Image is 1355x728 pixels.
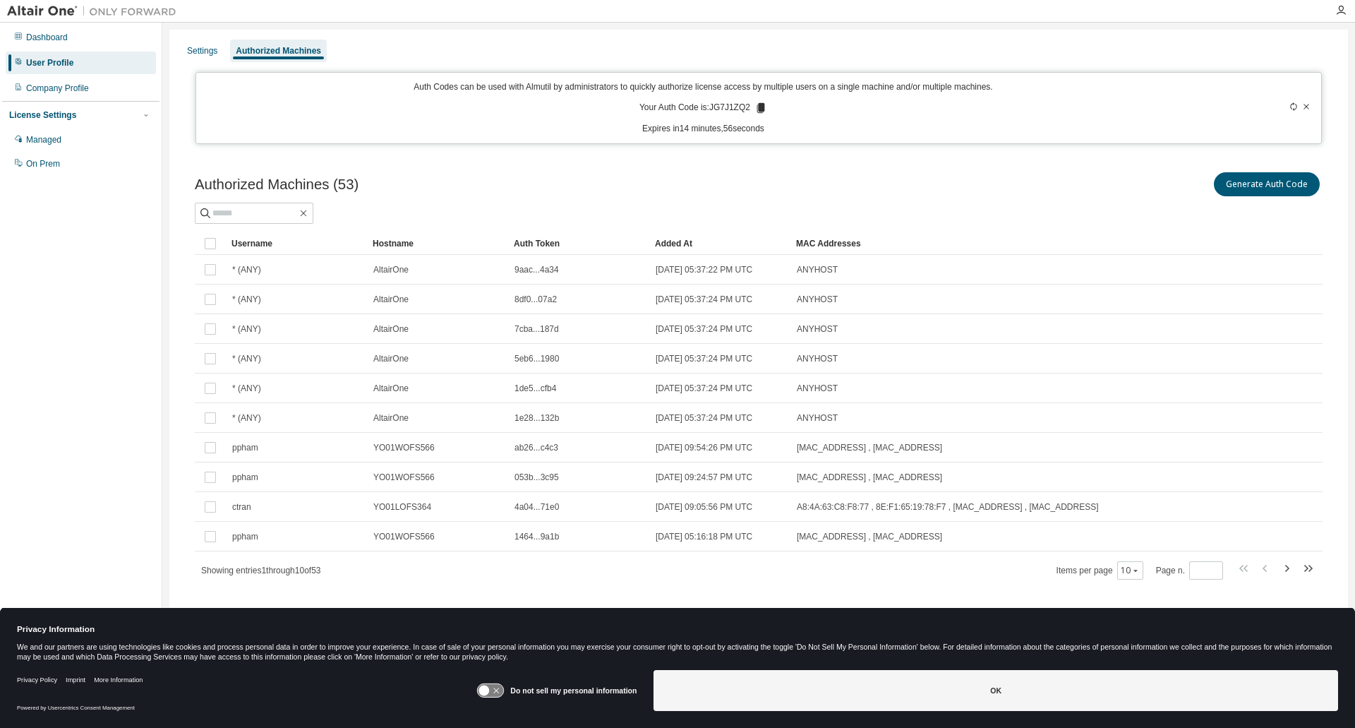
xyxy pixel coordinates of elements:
[373,383,409,394] span: AltairOne
[656,323,752,335] span: [DATE] 05:37:24 PM UTC
[26,134,61,145] div: Managed
[656,412,752,424] span: [DATE] 05:37:24 PM UTC
[655,232,785,255] div: Added At
[232,501,251,513] span: ctran
[232,531,258,542] span: ppham
[514,294,557,305] span: 8df0...07a2
[187,45,217,56] div: Settings
[656,531,752,542] span: [DATE] 05:16:18 PM UTC
[797,294,838,305] span: ANYHOST
[514,531,559,542] span: 1464...9a1b
[26,158,60,169] div: On Prem
[656,383,752,394] span: [DATE] 05:37:24 PM UTC
[1056,561,1143,580] span: Items per page
[231,232,361,255] div: Username
[232,412,261,424] span: * (ANY)
[232,323,261,335] span: * (ANY)
[236,45,321,56] div: Authorized Machines
[373,412,409,424] span: AltairOne
[26,32,68,43] div: Dashboard
[195,177,359,193] span: Authorized Machines (53)
[797,353,838,364] span: ANYHOST
[797,472,942,483] span: [MAC_ADDRESS] , [MAC_ADDRESS]
[797,383,838,394] span: ANYHOST
[514,232,644,255] div: Auth Token
[373,264,409,275] span: AltairOne
[656,264,752,275] span: [DATE] 05:37:22 PM UTC
[514,442,558,453] span: ab26...c4c3
[514,353,559,364] span: 5eb6...1980
[232,383,261,394] span: * (ANY)
[514,412,559,424] span: 1e28...132b
[232,294,261,305] span: * (ANY)
[514,472,559,483] span: 053b...3c95
[1121,565,1140,576] button: 10
[205,81,1203,93] p: Auth Codes can be used with Almutil by administrators to quickly authorize license access by mult...
[232,442,258,453] span: ppham
[656,442,752,453] span: [DATE] 09:54:26 PM UTC
[797,412,838,424] span: ANYHOST
[26,57,73,68] div: User Profile
[373,531,435,542] span: YO01WOFS566
[797,442,942,453] span: [MAC_ADDRESS] , [MAC_ADDRESS]
[373,472,435,483] span: YO01WOFS566
[232,353,261,364] span: * (ANY)
[1214,172,1320,196] button: Generate Auth Code
[656,501,752,513] span: [DATE] 09:05:56 PM UTC
[373,232,502,255] div: Hostname
[201,566,321,575] span: Showing entries 1 through 10 of 53
[656,353,752,364] span: [DATE] 05:37:24 PM UTC
[7,4,183,18] img: Altair One
[373,323,409,335] span: AltairOne
[373,353,409,364] span: AltairOne
[205,123,1203,135] p: Expires in 14 minutes, 56 seconds
[797,323,838,335] span: ANYHOST
[656,294,752,305] span: [DATE] 05:37:24 PM UTC
[797,531,942,542] span: [MAC_ADDRESS] , [MAC_ADDRESS]
[232,472,258,483] span: ppham
[232,264,261,275] span: * (ANY)
[639,102,767,114] p: Your Auth Code is: JG7J1ZQ2
[796,232,1174,255] div: MAC Addresses
[514,264,559,275] span: 9aac...4a34
[514,501,559,513] span: 4a04...71e0
[514,323,559,335] span: 7cba...187d
[797,264,838,275] span: ANYHOST
[373,442,435,453] span: YO01WOFS566
[1156,561,1223,580] span: Page n.
[26,83,89,94] div: Company Profile
[656,472,752,483] span: [DATE] 09:24:57 PM UTC
[373,501,431,513] span: YO01LOFS364
[797,501,1099,513] span: A8:4A:63:C8:F8:77 , 8E:F1:65:19:78:F7 , [MAC_ADDRESS] , [MAC_ADDRESS]
[9,109,76,121] div: License Settings
[514,383,556,394] span: 1de5...cfb4
[373,294,409,305] span: AltairOne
